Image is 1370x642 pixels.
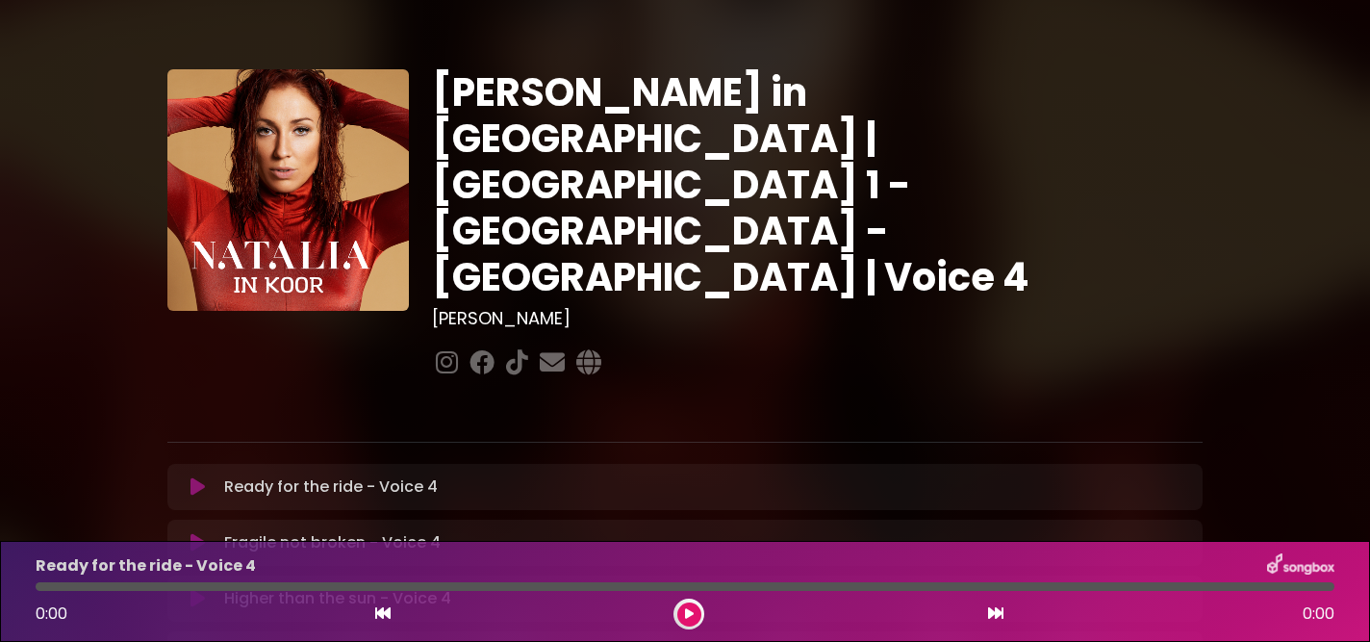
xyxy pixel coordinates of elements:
[1303,603,1334,626] span: 0:00
[224,475,438,499] p: Ready for the ride - Voice 4
[224,531,441,554] p: Fragile not broken - Voice 4
[432,69,1203,300] h1: [PERSON_NAME] in [GEOGRAPHIC_DATA] | [GEOGRAPHIC_DATA] 1 - [GEOGRAPHIC_DATA] - [GEOGRAPHIC_DATA] ...
[36,603,67,625] span: 0:00
[36,554,256,578] p: Ready for the ride - Voice 4
[432,308,1203,329] h3: [PERSON_NAME]
[167,69,409,311] img: YTVS25JmS9CLUqXqkEhs
[1267,553,1334,578] img: songbox-logo-white.png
